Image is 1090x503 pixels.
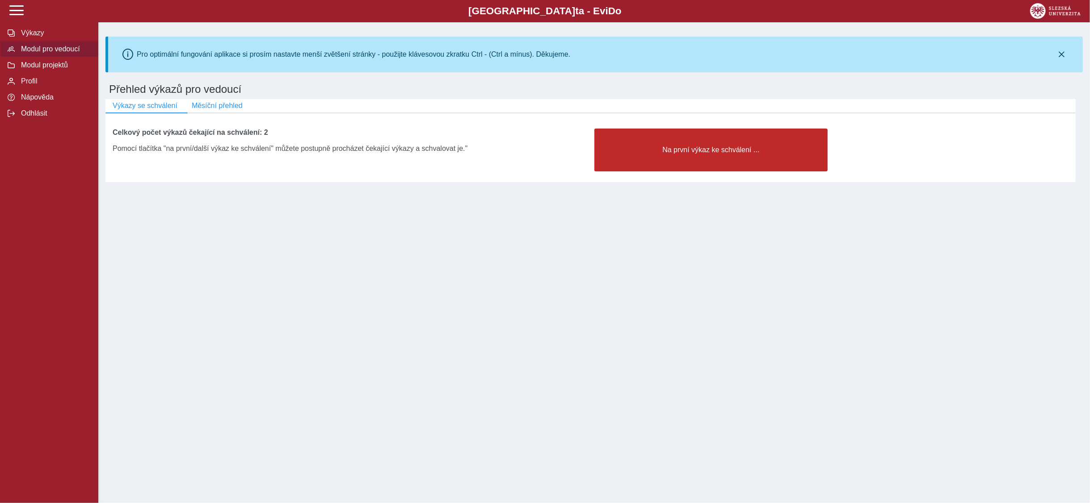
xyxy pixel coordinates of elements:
[27,5,1063,17] b: [GEOGRAPHIC_DATA] a - Evi
[113,129,268,136] b: Celkový počet výkazů čekající na schválení: 2
[192,102,243,110] span: Měsíční přehled
[18,77,91,85] span: Profil
[18,93,91,101] span: Nápověda
[594,129,828,171] button: Na první výkaz ke schválení ...
[615,5,622,17] span: o
[18,61,91,69] span: Modul projektů
[105,79,1083,99] h1: Přehled výkazů pro vedoucí
[1030,3,1081,19] img: logo_web_su.png
[105,99,185,112] button: Výkazy se schválení
[185,99,250,112] button: Měsíční přehled
[18,109,91,117] span: Odhlásit
[575,5,578,17] span: t
[18,29,91,37] span: Výkazy
[113,137,587,153] div: Pomocí tlačítka "na první/další výkaz ke schválení" můžete postupně procházet čekající výkazy a s...
[18,45,91,53] span: Modul pro vedoucí
[113,102,177,110] span: Výkazy se schválení
[602,146,821,154] span: Na první výkaz ke schválení ...
[608,5,615,17] span: D
[137,50,570,58] div: Pro optimální fungování aplikace si prosím nastavte menší zvětšení stránky - použijte klávesovou ...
